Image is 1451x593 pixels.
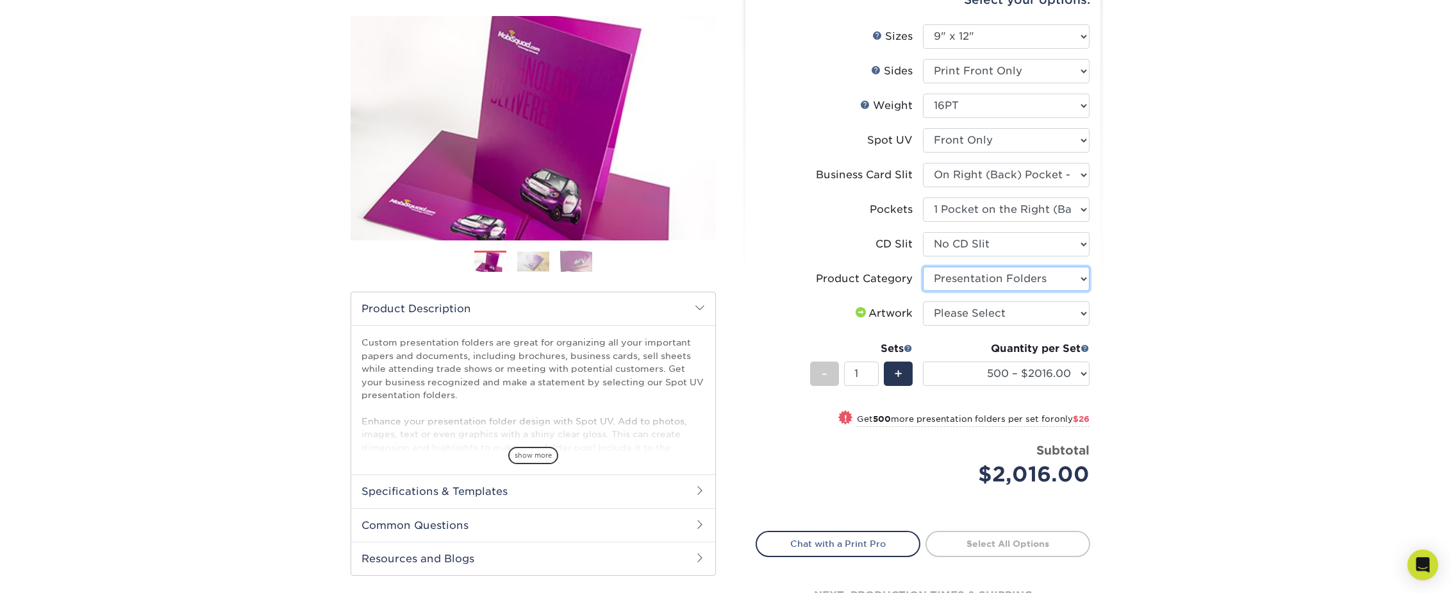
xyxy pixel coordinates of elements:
img: Spot UV 01 [351,2,716,255]
p: Custom presentation folders are great for organizing all your important papers and documents, inc... [361,336,705,532]
span: - [822,364,827,383]
strong: 500 [873,414,891,424]
div: Quantity per Set [923,341,1090,356]
div: Product Category [816,271,913,287]
h2: Specifications & Templates [351,474,715,508]
div: Sizes [872,29,913,44]
div: Spot UV [867,133,913,148]
h2: Common Questions [351,508,715,542]
a: Select All Options [925,531,1090,556]
span: only [1054,414,1090,424]
img: Presentation Folders 02 [517,251,549,271]
h2: Resources and Blogs [351,542,715,575]
div: Business Card Slit [816,167,913,183]
span: + [894,364,902,383]
h2: Product Description [351,292,715,325]
img: Presentation Folders 03 [560,250,592,272]
span: show more [508,447,558,464]
img: Presentation Folders 01 [474,251,506,274]
a: Chat with a Print Pro [756,531,920,556]
span: $26 [1073,414,1090,424]
div: CD Slit [875,237,913,252]
small: Get more presentation folders per set for [857,414,1090,427]
div: $2,016.00 [933,459,1090,490]
div: Weight [860,98,913,113]
strong: Subtotal [1036,443,1090,457]
div: Sets [810,341,913,356]
div: Pockets [870,202,913,217]
div: Open Intercom Messenger [1407,549,1438,580]
span: ! [844,412,847,425]
div: Artwork [853,306,913,321]
div: Sides [871,63,913,79]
